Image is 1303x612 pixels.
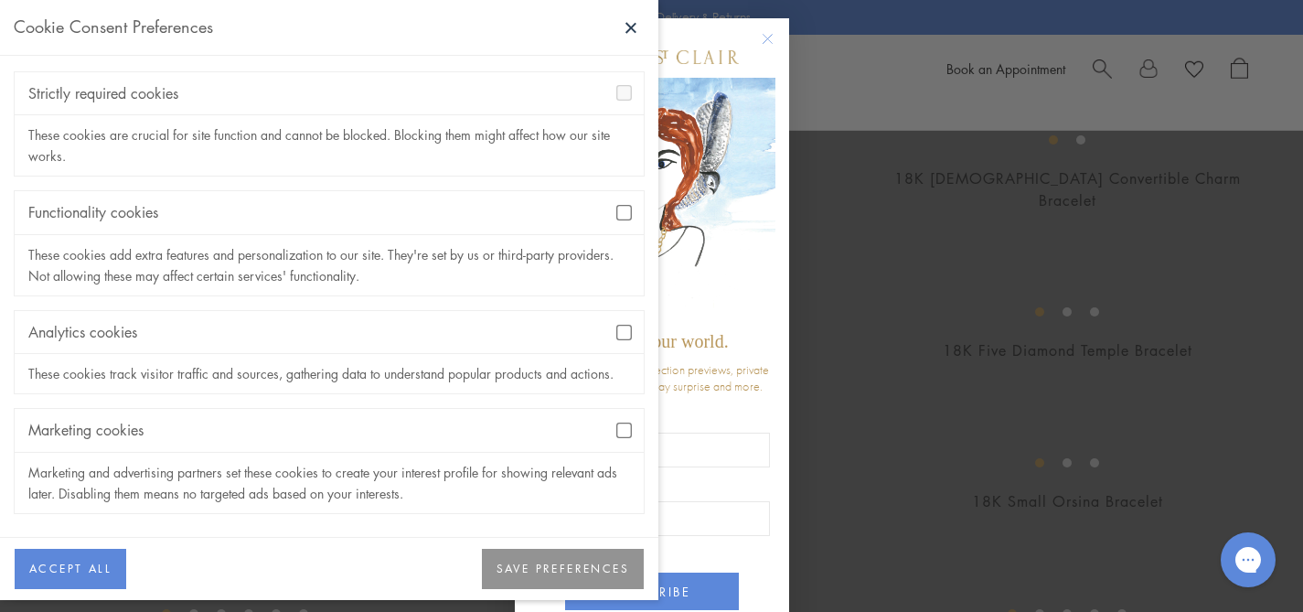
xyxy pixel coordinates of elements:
[14,14,213,41] div: Cookie Consent Preferences
[1212,526,1285,594] iframe: Gorgias live chat messenger
[15,191,644,234] div: Functionality cookies
[15,235,644,295] div: These cookies add extra features and personalization to our site. They're set by us or third-part...
[765,37,788,59] button: Close dialog
[15,115,644,176] div: These cookies are crucial for site function and cannot be blocked. Blocking them might affect how...
[15,549,126,589] button: ACCEPT ALL
[15,354,644,393] div: These cookies track visitor traffic and sources, gathering data to understand popular products an...
[482,549,644,589] button: SAVE PREFERENCES
[15,453,644,513] div: Marketing and advertising partners set these cookies to create your interest profile for showing ...
[15,409,644,452] div: Marketing cookies
[15,72,644,115] div: Strictly required cookies
[15,311,644,354] div: Analytics cookies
